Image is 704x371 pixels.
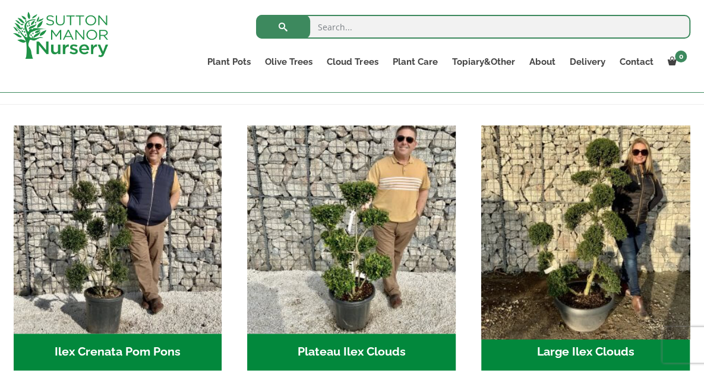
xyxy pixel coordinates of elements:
a: Plant Care [385,54,444,70]
a: Topiary&Other [444,54,522,70]
a: Delivery [562,54,612,70]
a: About [522,54,562,70]
h2: Plateau Ilex Clouds [247,334,456,370]
a: Visit product category Large Ilex Clouds [481,125,690,370]
h2: Ilex Crenata Pom Pons [14,334,222,370]
img: Plateau Ilex Clouds [247,125,456,334]
h2: Large Ilex Clouds [481,334,690,370]
a: Plant Pots [200,54,258,70]
span: 0 [675,51,687,62]
a: Cloud Trees [320,54,385,70]
img: Ilex Crenata Pom Pons [14,125,222,334]
a: Olive Trees [258,54,320,70]
a: 0 [660,54,690,70]
a: Visit product category Ilex Crenata Pom Pons [14,125,222,370]
a: Contact [612,54,660,70]
input: Search... [256,15,690,39]
img: logo [13,12,108,59]
img: Large Ilex Clouds [476,120,694,339]
a: Visit product category Plateau Ilex Clouds [247,125,456,370]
